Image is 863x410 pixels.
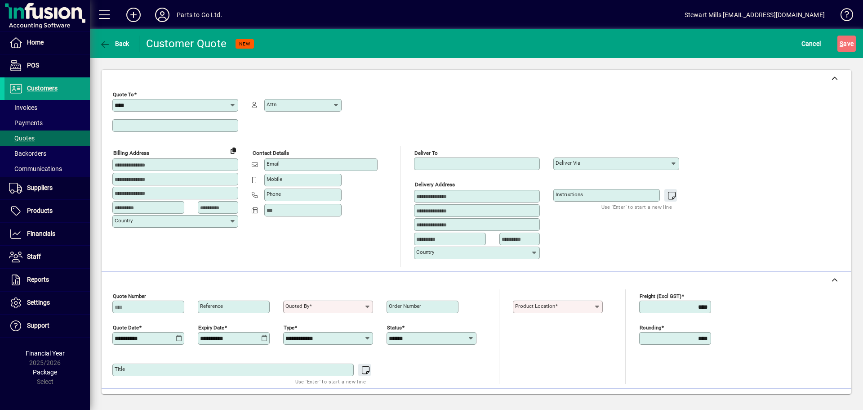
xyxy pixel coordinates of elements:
div: Stewart Mills [EMAIL_ADDRESS][DOMAIN_NAME] [685,8,825,22]
mat-hint: Use 'Enter' to start a new line [295,376,366,387]
mat-label: Quote date [113,324,139,330]
button: Back [97,36,132,52]
a: Communications [4,161,90,176]
span: NEW [239,41,250,47]
mat-label: Country [115,217,133,224]
a: Home [4,32,90,54]
span: POS [27,62,39,69]
a: Invoices [4,100,90,115]
a: Financials [4,223,90,245]
span: Staff [27,253,41,260]
div: Customer Quote [146,36,227,51]
mat-hint: Use 'Enter' to start a new line [601,202,672,212]
mat-label: Order number [389,303,421,309]
span: Reports [27,276,49,283]
span: Cancel [801,36,821,51]
mat-label: Expiry date [198,324,224,330]
span: Customers [27,85,58,92]
button: Profile [148,7,177,23]
mat-label: Rounding [640,324,661,330]
mat-label: Quote number [113,293,146,299]
button: Product [786,392,831,409]
button: Add [119,7,148,23]
mat-label: Title [115,366,125,372]
a: Reports [4,269,90,291]
a: Payments [4,115,90,131]
a: Knowledge Base [834,2,852,31]
mat-label: Reference [200,303,223,309]
a: Products [4,200,90,222]
mat-label: Instructions [556,191,583,198]
a: Quotes [4,131,90,146]
a: Support [4,315,90,337]
button: Cancel [799,36,823,52]
mat-label: Attn [267,101,276,108]
mat-label: Country [416,249,434,255]
button: Copy to Delivery address [226,143,240,158]
span: Product [790,393,827,408]
span: Financials [27,230,55,237]
mat-label: Mobile [267,176,282,182]
a: Suppliers [4,177,90,199]
a: Backorders [4,146,90,161]
span: Communications [9,165,62,172]
mat-label: Status [387,324,402,330]
span: S [840,40,843,47]
app-page-header-button: Back [90,36,139,52]
span: Back [99,40,129,47]
mat-label: Deliver To [414,150,438,156]
span: ave [840,36,854,51]
span: Settings [27,299,50,306]
span: Suppliers [27,184,53,191]
mat-label: Deliver via [556,160,580,166]
span: Backorders [9,150,46,157]
div: Parts to Go Ltd. [177,8,222,22]
mat-label: Quoted by [285,303,309,309]
span: Quotes [9,135,35,142]
span: Invoices [9,104,37,111]
span: Financial Year [26,350,65,357]
span: Products [27,207,53,214]
mat-label: Freight (excl GST) [640,293,681,299]
mat-label: Product location [515,303,555,309]
a: Staff [4,246,90,268]
span: Payments [9,119,43,126]
span: Support [27,322,49,329]
button: Save [837,36,856,52]
a: Settings [4,292,90,314]
mat-label: Type [284,324,294,330]
a: POS [4,54,90,77]
mat-label: Phone [267,191,281,197]
mat-label: Email [267,161,280,167]
span: Package [33,369,57,376]
span: Home [27,39,44,46]
mat-label: Quote To [113,91,134,98]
